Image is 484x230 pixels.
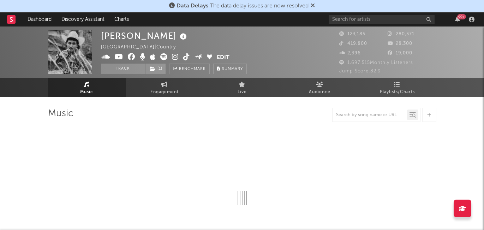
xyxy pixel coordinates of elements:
[333,112,407,118] input: Search by song name or URL
[109,12,134,26] a: Charts
[339,69,381,73] span: Jump Score: 82.9
[101,43,184,52] div: [GEOGRAPHIC_DATA] | Country
[309,88,330,96] span: Audience
[56,12,109,26] a: Discovery Assistant
[388,51,412,55] span: 19,000
[388,41,412,46] span: 28,300
[457,14,466,19] div: 99 +
[388,32,414,36] span: 280,371
[329,15,435,24] input: Search for artists
[48,78,126,97] a: Music
[455,17,460,22] button: 99+
[101,30,189,42] div: [PERSON_NAME]
[359,78,436,97] a: Playlists/Charts
[126,78,203,97] a: Engagement
[217,53,229,62] button: Edit
[80,88,93,96] span: Music
[339,60,413,65] span: 1,697,515 Monthly Listeners
[177,3,208,9] span: Data Delays
[145,64,166,74] button: (1)
[222,67,243,71] span: Summary
[145,64,166,74] span: ( 1 )
[203,78,281,97] a: Live
[101,64,145,74] button: Track
[311,3,315,9] span: Dismiss
[177,3,309,9] span: : The data delay issues are now resolved
[238,88,247,96] span: Live
[380,88,415,96] span: Playlists/Charts
[169,64,210,74] a: Benchmark
[339,32,365,36] span: 123,185
[339,51,361,55] span: 2,396
[339,41,367,46] span: 419,800
[213,64,247,74] button: Summary
[150,88,179,96] span: Engagement
[179,65,206,73] span: Benchmark
[281,78,359,97] a: Audience
[23,12,56,26] a: Dashboard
